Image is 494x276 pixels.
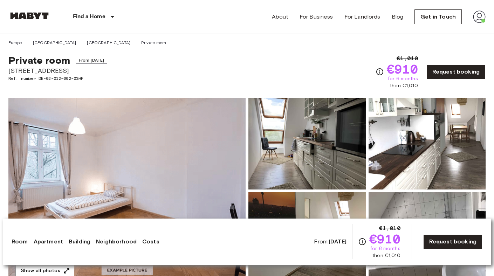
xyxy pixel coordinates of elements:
img: avatar [473,11,486,23]
a: Costs [142,237,159,246]
span: From [DATE] [76,57,108,64]
span: €1,010 [397,54,418,63]
a: For Business [300,13,333,21]
a: [GEOGRAPHIC_DATA] [87,40,130,46]
a: Blog [392,13,404,21]
a: Get in Touch [414,9,462,24]
span: €910 [387,63,418,75]
span: €910 [369,233,400,245]
span: for 6 months [388,75,418,82]
a: Request booking [423,234,482,249]
a: Request booking [426,64,486,79]
span: then €1,010 [390,82,418,89]
a: Building [69,237,90,246]
img: Picture of unit DE-02-012-002-03HF [248,98,366,189]
a: About [272,13,288,21]
p: Find a Home [73,13,105,21]
a: Private room [141,40,166,46]
a: Room [12,237,28,246]
span: for 6 months [370,245,400,252]
span: [STREET_ADDRESS] [8,66,107,75]
svg: Check cost overview for full price breakdown. Please note that discounts apply to new joiners onl... [358,237,366,246]
a: Neighborhood [96,237,137,246]
span: €1,010 [379,224,400,233]
span: Ref. number DE-02-012-002-03HF [8,75,107,82]
a: For Landlords [344,13,380,21]
img: Habyt [8,12,50,19]
b: [DATE] [329,238,347,245]
span: Private room [8,54,70,66]
a: Europe [8,40,22,46]
span: From: [314,238,347,246]
svg: Check cost overview for full price breakdown. Please note that discounts apply to new joiners onl... [376,68,384,76]
a: Apartment [34,237,63,246]
img: Picture of unit DE-02-012-002-03HF [369,98,486,189]
span: then €1,010 [372,252,400,259]
a: [GEOGRAPHIC_DATA] [33,40,76,46]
